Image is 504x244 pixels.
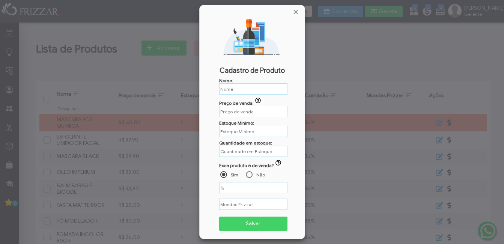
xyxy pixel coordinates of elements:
input: Quandidade em estoque [219,146,287,157]
label: Estoque Minimo: [219,120,254,126]
button: Salvar [219,217,288,231]
img: Novo Produto [205,17,299,55]
button: Preço de venda: [254,98,264,105]
input: Nome [219,83,287,95]
button: ui-button [274,160,284,167]
span: Salvar [224,218,283,229]
input: Moedas Frizzar [219,199,287,210]
span: Esse produto é de venda? [219,163,274,168]
label: Preço de venda: [219,100,265,106]
label: Não [256,172,265,178]
a: Fechar [292,8,299,16]
label: Sim [231,172,238,178]
input: Caso seja um produto de uso quanto você cobra por dose aplicada [219,106,287,117]
input: Você receberá um aviso quando o seu estoque atingir o estoque mínimo. [219,126,287,137]
span: Cadastro de Produto [204,66,300,75]
label: Quantidade em estoque: [219,140,272,146]
input: Comissão [219,182,287,193]
label: Nome: [219,78,233,83]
